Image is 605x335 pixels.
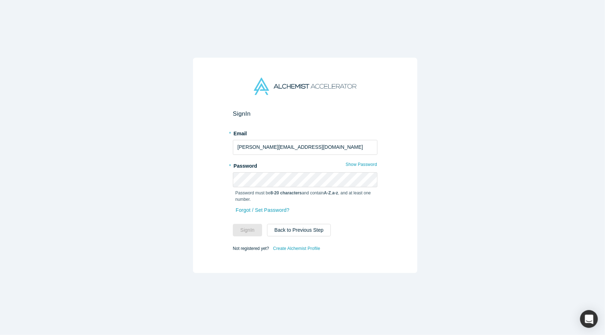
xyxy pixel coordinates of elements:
strong: a-z [332,190,338,195]
a: Create Alchemist Profile [273,244,320,253]
label: Email [233,127,377,137]
label: Password [233,160,377,170]
button: Show Password [345,160,377,169]
strong: 8-20 characters [271,190,302,195]
p: Password must be and contain , , and at least one number. [235,190,375,203]
strong: A-Z [324,190,331,195]
h2: Sign In [233,110,377,117]
a: Forgot / Set Password? [235,204,290,216]
button: SignIn [233,224,262,236]
span: Not registered yet? [233,246,269,251]
img: Alchemist Accelerator Logo [254,78,356,95]
button: Back to Previous Step [267,224,331,236]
